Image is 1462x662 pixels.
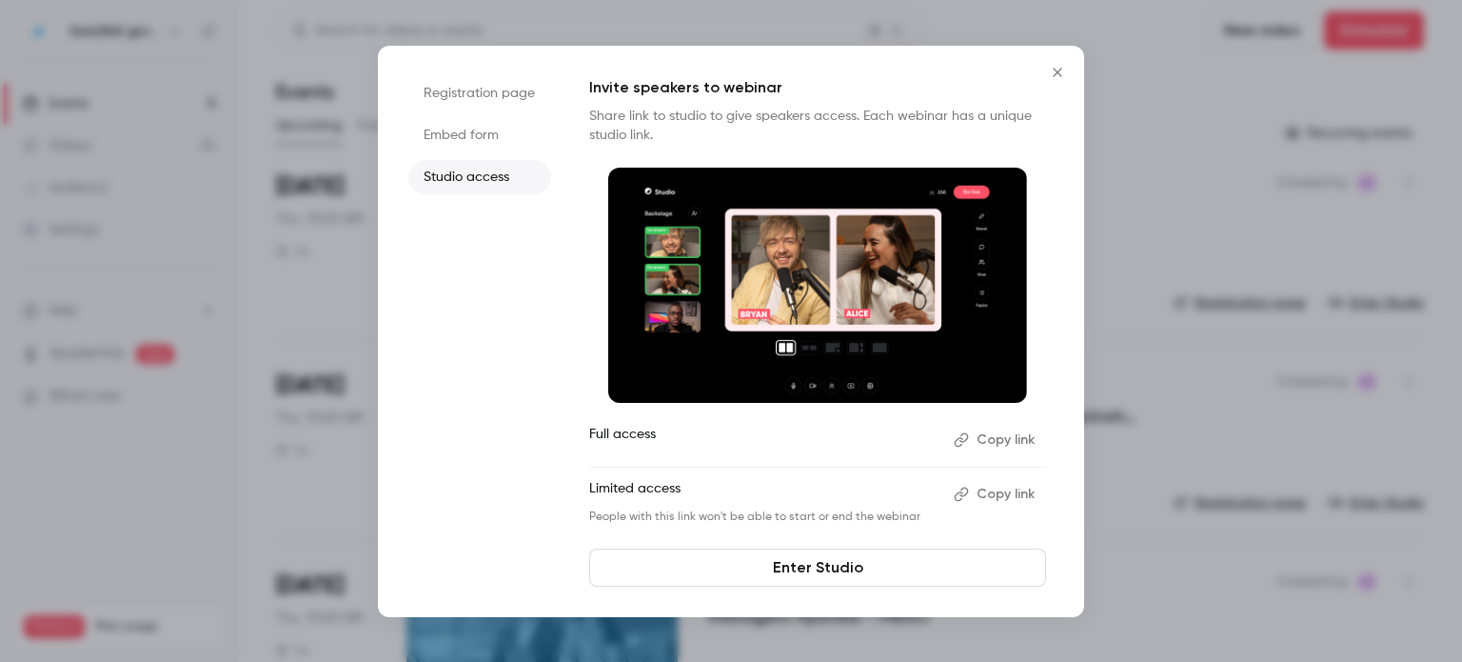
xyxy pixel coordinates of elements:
button: Close [1038,53,1077,91]
p: People with this link won't be able to start or end the webinar [589,510,938,525]
a: Enter Studio [589,549,1046,587]
p: Full access [589,425,938,455]
li: Studio access [408,160,551,194]
p: Limited access [589,479,938,510]
p: Share link to studio to give speakers access. Each webinar has a unique studio link. [589,107,1046,145]
p: Invite speakers to webinar [589,76,1046,99]
li: Embed form [408,118,551,152]
button: Copy link [946,479,1046,510]
li: Registration page [408,76,551,110]
button: Copy link [946,425,1046,455]
img: Invite speakers to webinar [608,168,1027,404]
